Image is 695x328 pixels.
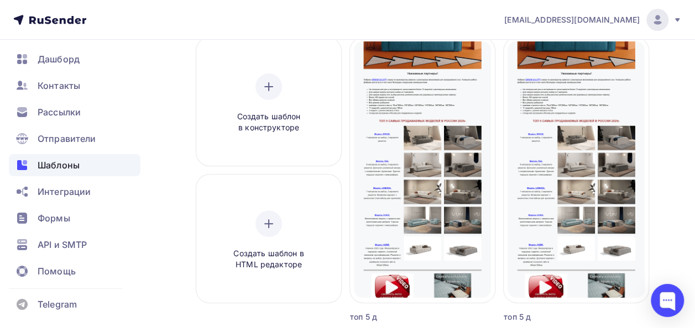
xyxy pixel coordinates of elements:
[38,185,91,198] span: Интеграции
[9,128,140,150] a: Отправители
[9,48,140,70] a: Дашборд
[38,211,70,225] span: Формы
[38,79,80,92] span: Контакты
[38,264,76,278] span: Помощь
[216,111,321,134] span: Создать шаблон в конструкторе
[504,14,640,25] span: [EMAIL_ADDRESS][DOMAIN_NAME]
[38,238,87,251] span: API и SMTP
[216,248,321,271] span: Создать шаблон в HTML редакторе
[9,154,140,176] a: Шаблоны
[38,105,81,119] span: Рассылки
[38,158,80,172] span: Шаблоны
[38,298,77,311] span: Telegram
[504,311,613,322] div: топ 5 д
[38,52,80,66] span: Дашборд
[9,75,140,97] a: Контакты
[38,132,96,145] span: Отправители
[9,101,140,123] a: Рассылки
[350,311,459,322] div: топ 5 д
[9,207,140,229] a: Формы
[504,9,682,31] a: [EMAIL_ADDRESS][DOMAIN_NAME]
